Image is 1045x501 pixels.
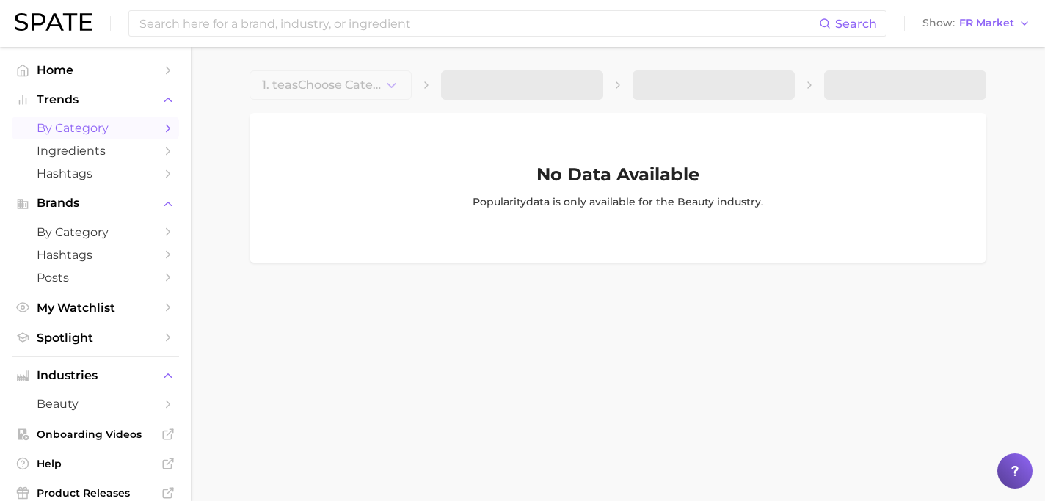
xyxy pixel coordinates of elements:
[12,326,179,349] a: Spotlight
[12,192,179,214] button: Brands
[37,369,154,382] span: Industries
[37,197,154,210] span: Brands
[12,162,179,185] a: Hashtags
[37,331,154,345] span: Spotlight
[473,194,763,210] p: Popularity data is only available for the industr y .
[37,167,154,180] span: Hashtags
[37,121,154,135] span: by Category
[12,244,179,266] a: Hashtags
[250,70,412,100] button: 1. teasChoose Category
[138,11,819,36] input: Search here for a brand, industry, or ingredient
[15,13,92,31] img: SPATE
[12,423,179,445] a: Onboarding Videos
[37,486,154,500] span: Product Releases
[37,248,154,262] span: Hashtags
[37,301,154,315] span: My Watchlist
[37,457,154,470] span: Help
[922,19,955,27] span: Show
[959,19,1014,27] span: FR Market
[37,63,154,77] span: Home
[37,144,154,158] span: Ingredients
[12,139,179,162] a: Ingredients
[37,271,154,285] span: Posts
[536,166,699,183] h1: No Data Available
[12,453,179,475] a: Help
[12,296,179,319] a: My Watchlist
[12,221,179,244] a: by Category
[12,392,179,415] a: beauty
[919,14,1034,33] button: ShowFR Market
[835,17,877,31] span: Search
[37,428,154,441] span: Onboarding Videos
[677,195,714,208] span: beauty
[12,117,179,139] a: by Category
[262,78,384,92] span: 1. teas Choose Category
[37,225,154,239] span: by Category
[12,266,179,289] a: Posts
[12,59,179,81] a: Home
[12,89,179,111] button: Trends
[37,397,154,411] span: beauty
[37,93,154,106] span: Trends
[12,365,179,387] button: Industries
